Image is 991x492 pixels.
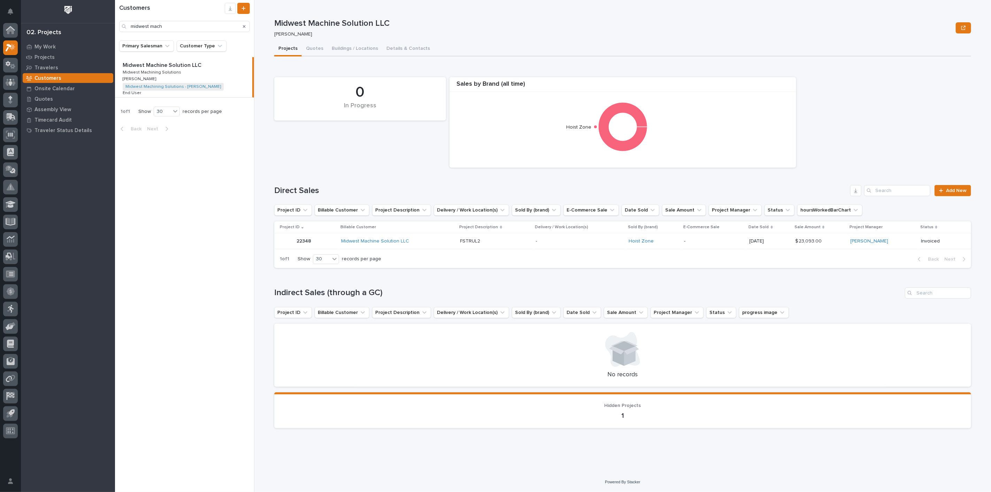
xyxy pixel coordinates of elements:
[34,96,53,102] p: Quotes
[154,108,171,115] div: 30
[34,75,61,82] p: Customers
[372,307,431,318] button: Project Description
[434,307,509,318] button: Delivery / Work Location(s)
[460,237,482,244] p: FSTRUL2
[21,104,115,115] a: Assembly View
[21,41,115,52] a: My Work
[864,185,930,196] input: Search
[944,256,960,262] span: Next
[905,287,971,299] input: Search
[315,205,369,216] button: Billable Customer
[123,75,158,82] p: [PERSON_NAME]
[328,42,382,56] button: Buildings / Locations
[274,205,312,216] button: Project ID
[536,238,623,244] p: -
[850,223,883,231] p: Project Manager
[512,307,561,318] button: Sold By (brand)
[946,188,967,193] span: Add New
[851,238,889,244] a: [PERSON_NAME]
[274,233,971,249] tr: 2234822348 Midwest Machine Solution LLC FSTRUL2FSTRUL2 -Hoist Zone -[DATE]$ 23,093.00$ 23,093.00 ...
[119,21,250,32] input: Search
[274,42,302,56] button: Projects
[147,126,162,132] span: Next
[21,94,115,104] a: Quotes
[924,256,939,262] span: Back
[605,403,641,408] span: Hidden Projects
[749,223,769,231] p: Date Sold
[286,102,434,117] div: In Progress
[765,205,794,216] button: Status
[274,307,312,318] button: Project ID
[9,8,18,20] div: Notifications
[434,205,509,216] button: Delivery / Work Location(s)
[286,84,434,101] div: 0
[34,86,75,92] p: Onsite Calendar
[34,117,72,123] p: Timecard Audit
[298,256,310,262] p: Show
[795,237,823,244] p: $ 23,093.00
[115,126,144,132] button: Back
[683,223,720,231] p: E-Commerce Sale
[651,307,704,318] button: Project Manager
[460,223,498,231] p: Project Description
[622,205,659,216] button: Date Sold
[21,115,115,125] a: Timecard Audit
[274,18,953,29] p: Midwest Machine Solution LLC
[34,107,71,113] p: Assembly View
[123,69,183,75] p: Midwest Machining Solutions
[750,238,790,244] p: [DATE]
[34,128,92,134] p: Traveler Status Details
[302,42,328,56] button: Quotes
[115,57,254,98] a: Midwest Machine Solution LLCMidwest Machine Solution LLC Midwest Machining SolutionsMidwest Machi...
[34,65,58,71] p: Travelers
[372,205,431,216] button: Project Description
[739,307,789,318] button: progress image
[512,205,561,216] button: Sold By (brand)
[274,31,950,37] p: [PERSON_NAME]
[563,307,601,318] button: Date Sold
[21,125,115,136] a: Traveler Status Details
[119,5,225,12] h1: Customers
[274,251,295,268] p: 1 of 1
[935,185,971,196] a: Add New
[274,288,902,298] h1: Indirect Sales (through a GC)
[605,480,640,484] a: Powered By Stacker
[450,80,796,92] div: Sales by Brand (all time)
[3,4,18,19] button: Notifications
[340,223,376,231] p: Billable Customer
[342,256,381,262] p: records per page
[144,126,174,132] button: Next
[21,62,115,73] a: Travelers
[177,40,226,52] button: Customer Type
[21,52,115,62] a: Projects
[125,84,221,89] a: Midwest Machining Solutions - [PERSON_NAME]
[921,238,960,244] p: Invoiced
[34,54,55,61] p: Projects
[115,103,136,120] p: 1 of 1
[382,42,434,56] button: Details & Contacts
[280,223,300,231] p: Project ID
[535,223,589,231] p: Delivery / Work Location(s)
[563,205,619,216] button: E-Commerce Sale
[315,307,369,318] button: Billable Customer
[21,73,115,83] a: Customers
[183,109,222,115] p: records per page
[942,256,971,262] button: Next
[920,223,934,231] p: Status
[119,40,174,52] button: Primary Salesman
[662,205,706,216] button: Sale Amount
[604,307,648,318] button: Sale Amount
[126,126,141,132] span: Back
[797,205,862,216] button: hoursWorkedBarChart
[684,238,744,244] p: -
[794,223,821,231] p: Sale Amount
[283,412,963,420] p: 1
[21,83,115,94] a: Onsite Calendar
[62,3,75,16] img: Workspace Logo
[566,125,591,130] text: Hoist Zone
[313,255,330,263] div: 30
[138,109,151,115] p: Show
